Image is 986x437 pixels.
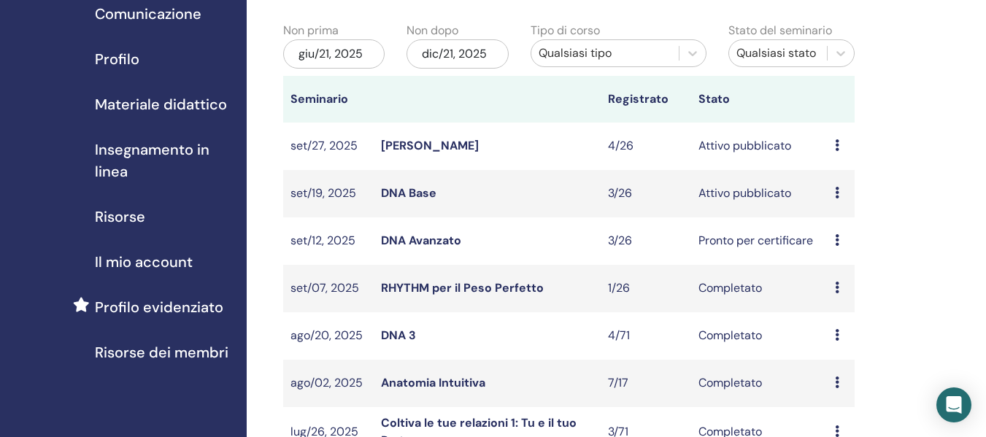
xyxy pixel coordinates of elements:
[283,217,374,265] td: set/12, 2025
[283,22,339,39] label: Non prima
[728,22,832,39] label: Stato del seminario
[691,76,827,123] th: Stato
[601,170,691,217] td: 3/26
[691,312,827,360] td: Completato
[283,265,374,312] td: set/07, 2025
[539,45,671,62] div: Qualsiasi tipo
[601,76,691,123] th: Registrato
[601,217,691,265] td: 3/26
[95,48,139,70] span: Profilo
[283,170,374,217] td: set/19, 2025
[283,360,374,407] td: ago/02, 2025
[691,123,827,170] td: Attivo pubblicato
[381,280,544,295] a: RHYTHM per il Peso Perfetto
[381,185,436,201] a: DNA Base
[407,39,508,69] div: dic/21, 2025
[381,375,485,390] a: Anatomia Intuitiva
[95,206,145,228] span: Risorse
[601,123,691,170] td: 4/26
[95,3,201,25] span: Comunicazione
[283,123,374,170] td: set/27, 2025
[381,328,416,343] a: DNA 3
[736,45,820,62] div: Qualsiasi stato
[601,312,691,360] td: 4/71
[691,170,827,217] td: Attivo pubblicato
[95,341,228,363] span: Risorse dei membri
[283,39,385,69] div: giu/21, 2025
[95,296,223,318] span: Profilo evidenziato
[531,22,600,39] label: Tipo di corso
[601,265,691,312] td: 1/26
[283,76,374,123] th: Seminario
[407,22,458,39] label: Non dopo
[691,265,827,312] td: Completato
[381,233,461,248] a: DNA Avanzato
[936,387,971,422] div: Open Intercom Messenger
[691,360,827,407] td: Completato
[95,93,227,115] span: Materiale didattico
[691,217,827,265] td: Pronto per certificare
[381,138,479,153] a: [PERSON_NAME]
[95,251,193,273] span: Il mio account
[601,360,691,407] td: 7/17
[283,312,374,360] td: ago/20, 2025
[95,139,235,182] span: Insegnamento in linea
